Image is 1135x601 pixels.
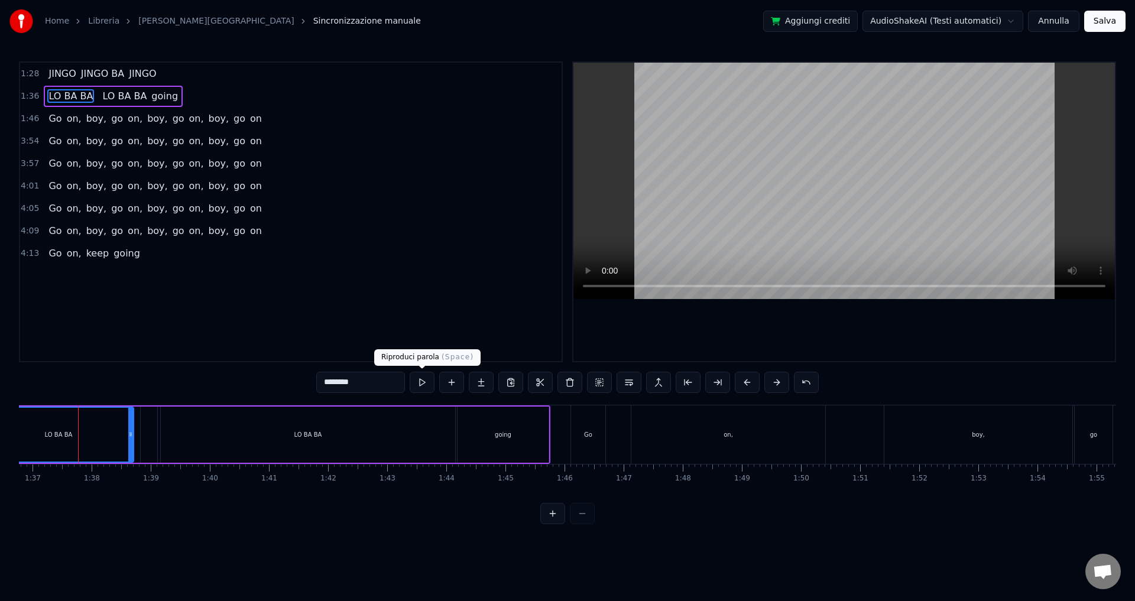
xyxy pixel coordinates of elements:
span: on, [127,224,144,238]
div: 1:51 [852,474,868,483]
span: on, [66,179,83,193]
span: boy, [207,224,231,238]
span: on, [66,246,83,260]
span: keep [85,246,111,260]
span: go [171,224,186,238]
span: on, [127,202,144,215]
span: on [249,202,263,215]
span: JINGO [128,67,157,80]
span: on, [188,112,205,125]
div: 1:54 [1030,474,1046,483]
div: LO BA BA [294,430,322,439]
span: Go [47,157,63,170]
span: go [232,157,247,170]
div: 1:45 [498,474,514,483]
span: on, [188,157,205,170]
span: 4:09 [21,225,39,237]
div: 1:55 [1089,474,1105,483]
a: Home [45,15,69,27]
img: youka [9,9,33,33]
span: go [171,202,186,215]
span: on, [127,179,144,193]
span: 4:13 [21,248,39,259]
div: LO BA BA [45,430,73,439]
div: 1:37 [25,474,41,483]
a: Libreria [88,15,119,27]
span: go [110,179,124,193]
button: Aggiungi crediti [763,11,858,32]
span: Go [47,134,63,148]
span: LO BA BA [47,89,94,103]
div: 1:48 [675,474,691,483]
div: 1:47 [616,474,632,483]
span: go [110,134,124,148]
span: boy, [207,157,231,170]
span: 1:28 [21,68,39,80]
span: 3:54 [21,135,39,147]
span: on, [66,202,83,215]
div: Riproduci parola [374,349,481,366]
span: go [171,112,186,125]
span: boy, [146,202,169,215]
button: Annulla [1028,11,1079,32]
span: go [171,179,186,193]
span: go [232,179,247,193]
div: 1:41 [261,474,277,483]
span: on, [188,202,205,215]
span: on, [66,157,83,170]
span: boy, [146,224,169,238]
span: JINGO BA [80,67,125,80]
span: LO BA BA [101,89,148,103]
span: go [110,224,124,238]
span: Go [47,179,63,193]
span: on, [127,157,144,170]
span: go [232,112,247,125]
span: on, [66,112,83,125]
div: boy, [972,430,985,439]
span: boy, [207,179,231,193]
div: 1:43 [380,474,395,483]
div: 1:44 [439,474,455,483]
div: 1:53 [971,474,987,483]
span: boy, [85,134,108,148]
span: go [232,134,247,148]
nav: breadcrumb [45,15,421,27]
button: Salva [1084,11,1126,32]
span: Go [47,224,63,238]
span: Go [47,246,63,260]
span: boy, [207,134,231,148]
span: 4:05 [21,203,39,215]
span: boy, [146,112,169,125]
span: boy, [207,112,231,125]
span: go [232,202,247,215]
span: on [249,134,263,148]
span: on, [188,179,205,193]
span: on, [127,112,144,125]
span: go [171,157,186,170]
span: on [249,112,263,125]
span: going [112,246,141,260]
span: Sincronizzazione manuale [313,15,421,27]
div: going [495,430,511,439]
span: on [249,224,263,238]
div: 1:49 [734,474,750,483]
span: going [150,89,179,103]
div: Go [584,430,592,439]
span: go [110,112,124,125]
span: 1:46 [21,113,39,125]
span: go [110,202,124,215]
span: boy, [85,112,108,125]
span: on, [66,224,83,238]
span: on [249,157,263,170]
span: on, [66,134,83,148]
div: 1:40 [202,474,218,483]
span: on [249,179,263,193]
span: on, [127,134,144,148]
span: boy, [85,224,108,238]
span: go [232,224,247,238]
div: 1:50 [793,474,809,483]
span: 4:01 [21,180,39,192]
a: [PERSON_NAME][GEOGRAPHIC_DATA] [138,15,294,27]
div: on, [724,430,733,439]
span: ( Space ) [442,353,474,361]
